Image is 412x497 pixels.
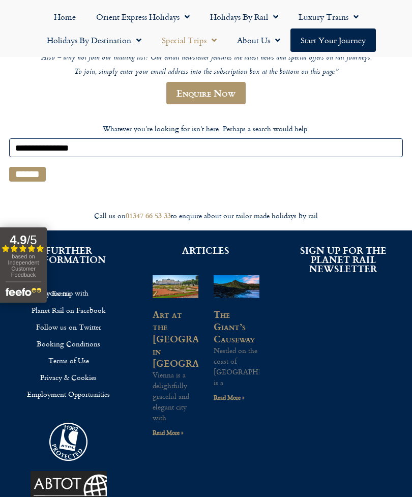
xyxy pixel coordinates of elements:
a: Holidays by Rail [200,5,288,28]
p: Whatever you’re looking for isn’t here. Perhaps a search would help. [9,123,403,134]
a: Follow us on Twitter [15,318,122,335]
p: Also – why not join our mailing list? Our email newsletter features the latest news and special o... [9,53,403,63]
h2: FURTHER INFORMATION [15,246,122,264]
a: Insure your trip with Holiday Extras [15,284,122,302]
a: Orient Express Holidays [86,5,200,28]
a: Luxury Trains [288,5,369,28]
a: Read more about Art at the Belvedere Palace in Vienna [153,428,184,437]
a: Holidays by Destination [37,28,152,52]
a: The Giant’s Causeway [214,307,255,345]
a: 01347 66 53 33 [126,210,171,221]
a: Start your Journey [290,28,376,52]
a: Special Trips [152,28,227,52]
h2: ARTICLES [153,246,259,255]
a: Enquire Now [166,82,246,104]
a: Booking Conditions [15,335,122,352]
p: Nestled on the coast of [GEOGRAPHIC_DATA] is a [214,345,259,388]
a: Planet Rail on Facebook [15,302,122,318]
a: Terms of Use [15,352,122,369]
h2: SIGN UP FOR THE PLANET RAIL NEWSLETTER [290,246,397,273]
a: Read more about The Giant’s Causeway [214,393,245,402]
a: Privacy & Cookies [15,369,122,386]
p: To join, simply enter your email address into the subscription box at the bottom on this page.” [9,68,403,77]
a: Employment Opportunities [15,386,122,402]
a: Art at the [GEOGRAPHIC_DATA] in [GEOGRAPHIC_DATA] [153,307,258,370]
div: Call us on to enquire about our tailor made holidays by rail [5,211,407,221]
a: Home [44,5,86,28]
nav: Menu [15,284,122,402]
p: Vienna is a delightfully graceful and elegant city with [153,369,198,423]
a: About Us [227,28,290,52]
img: atol_logo-1 [49,423,87,461]
nav: Menu [5,5,407,52]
